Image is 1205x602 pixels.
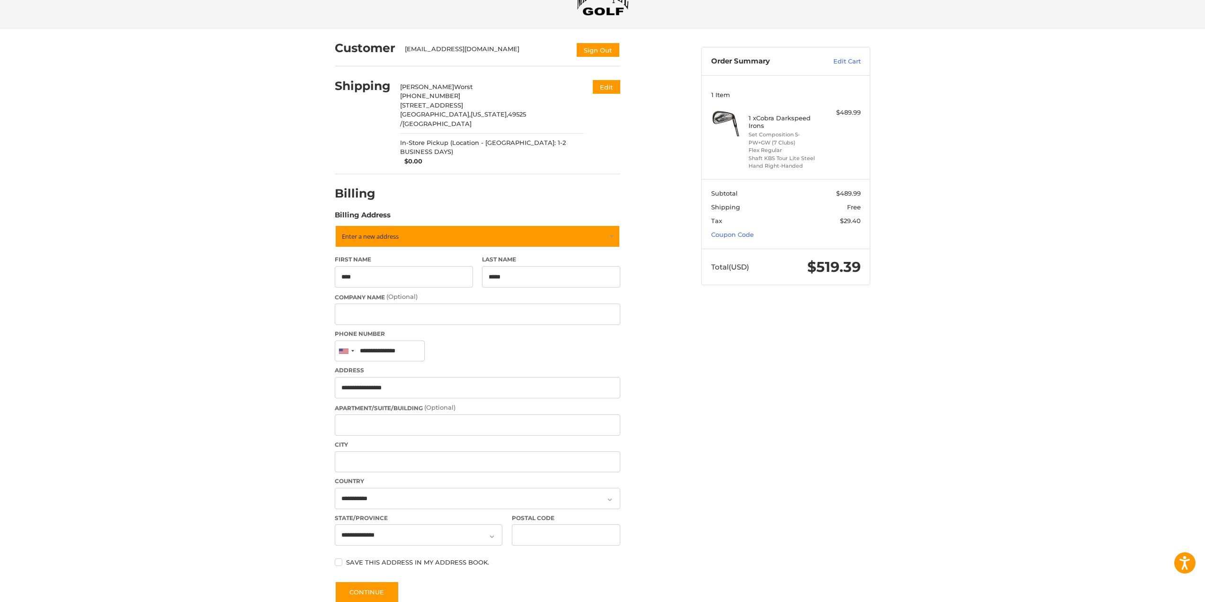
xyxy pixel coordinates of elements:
[335,255,473,264] label: First Name
[335,79,391,93] h2: Shipping
[405,45,567,58] div: [EMAIL_ADDRESS][DOMAIN_NAME]
[335,292,620,302] label: Company Name
[335,366,620,375] label: Address
[424,404,455,411] small: (Optional)
[749,114,821,130] h4: 1 x Cobra Darkspeed Irons
[400,83,454,90] span: [PERSON_NAME]
[749,162,821,170] li: Hand Right-Handed
[749,146,821,154] li: Flex Regular
[840,217,861,225] span: $29.40
[471,110,508,118] span: [US_STATE],
[400,110,526,127] span: 49525 /
[335,330,620,338] label: Phone Number
[823,108,861,117] div: $489.99
[749,154,821,162] li: Shaft KBS Tour Lite Steel
[813,57,861,66] a: Edit Cart
[335,41,395,55] h2: Customer
[335,477,620,485] label: Country
[1127,576,1205,602] iframe: Google Customer Reviews
[335,514,502,522] label: State/Province
[400,92,460,99] span: [PHONE_NUMBER]
[807,258,861,276] span: $519.39
[400,101,463,109] span: [STREET_ADDRESS]
[335,186,390,201] h2: Billing
[711,217,722,225] span: Tax
[454,83,473,90] span: Worst
[512,514,621,522] label: Postal Code
[342,232,399,241] span: Enter a new address
[711,91,861,99] h3: 1 Item
[847,203,861,211] span: Free
[400,157,423,166] span: $0.00
[335,341,357,361] div: United States: +1
[836,189,861,197] span: $489.99
[576,42,620,58] button: Sign Out
[335,440,620,449] label: City
[711,189,738,197] span: Subtotal
[711,57,813,66] h3: Order Summary
[335,403,620,413] label: Apartment/Suite/Building
[335,210,391,225] legend: Billing Address
[386,293,418,300] small: (Optional)
[711,203,740,211] span: Shipping
[593,80,620,94] button: Edit
[711,231,754,238] a: Coupon Code
[482,255,620,264] label: Last Name
[400,138,584,157] span: In-Store Pickup (Location - [GEOGRAPHIC_DATA]: 1-2 BUSINESS DAYS)
[400,110,471,118] span: [GEOGRAPHIC_DATA],
[711,262,749,271] span: Total (USD)
[749,131,821,146] li: Set Composition 5-PW+GW (7 Clubs)
[402,120,472,127] span: [GEOGRAPHIC_DATA]
[335,558,620,566] label: Save this address in my address book.
[335,225,620,248] a: Enter or select a different address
